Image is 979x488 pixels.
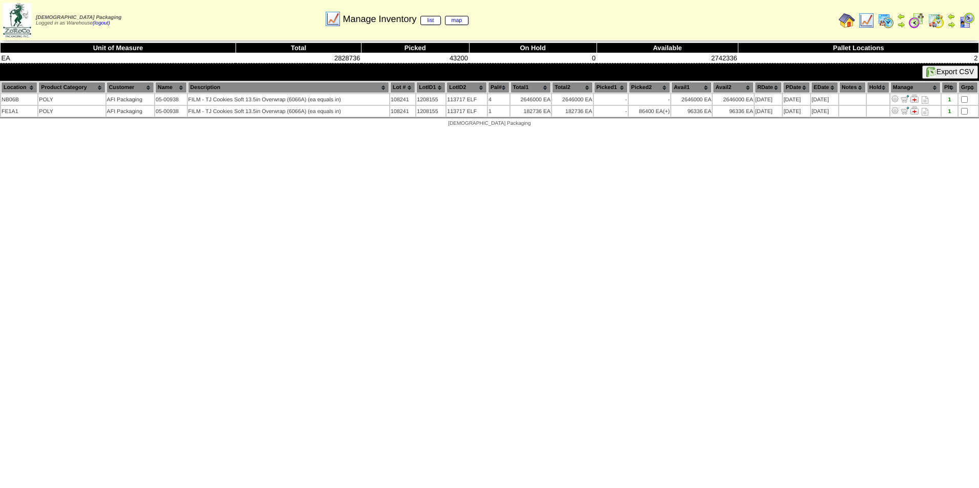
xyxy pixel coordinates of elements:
td: 182736 EA [510,106,551,117]
a: map [445,16,469,25]
td: 182736 EA [552,106,592,117]
img: zoroco-logo-small.webp [3,3,31,37]
td: AFI Packaging [107,106,154,117]
td: 86400 EA [629,106,670,117]
th: Avail2 [713,82,753,93]
div: 1 [942,108,957,115]
td: 2646000 EA [510,94,551,105]
td: 108241 [390,106,415,117]
th: EDate [811,82,838,93]
th: Grp [959,82,978,93]
th: Unit of Measure [1,43,236,53]
img: arrowright.gif [897,20,905,29]
td: [DATE] [811,106,838,117]
th: Description [188,82,389,93]
th: On Hold [469,43,597,53]
img: calendarinout.gif [928,12,944,29]
img: Move [901,95,909,103]
img: line_graph.gif [325,11,341,27]
th: Total [236,43,361,53]
td: [DATE] [755,94,782,105]
td: 2646000 EA [671,94,712,105]
th: Pallet Locations [738,43,979,53]
th: Avail1 [671,82,712,93]
td: 96336 EA [671,106,712,117]
th: Total2 [552,82,592,93]
th: Customer [107,82,154,93]
td: 113717 ELF [446,106,487,117]
th: Total1 [510,82,551,93]
td: FILM - TJ Cookies Soft 13.5in Overwrap (6066A) (ea equals in) [188,106,389,117]
img: calendarprod.gif [878,12,894,29]
div: 1 [942,97,957,103]
i: Note [922,96,928,104]
td: POLY [38,106,105,117]
td: 43200 [361,53,470,63]
img: arrowleft.gif [897,12,905,20]
th: LotID1 [416,82,445,93]
th: Hold [867,82,889,93]
th: Manage [890,82,941,93]
td: - [594,106,628,117]
td: 2828736 [236,53,361,63]
td: 4 [488,94,509,105]
th: Name [155,82,187,93]
th: Pal# [488,82,509,93]
span: [DEMOGRAPHIC_DATA] Packaging [36,15,121,20]
img: home.gif [839,12,855,29]
img: calendarblend.gif [908,12,925,29]
span: Manage Inventory [343,14,469,25]
td: FE1A1 [1,106,37,117]
a: (logout) [93,20,110,26]
td: 113717 ELF [446,94,487,105]
img: Adjust [891,106,899,115]
td: - [629,94,670,105]
img: arrowleft.gif [947,12,955,20]
td: 2646000 EA [552,94,592,105]
th: RDate [755,82,782,93]
td: POLY [38,94,105,105]
td: 2 [738,53,979,63]
td: 05-00938 [155,94,187,105]
th: Available [597,43,738,53]
span: [DEMOGRAPHIC_DATA] Packaging [448,121,530,126]
th: Picked2 [629,82,670,93]
td: EA [1,53,236,63]
button: Export CSV [922,65,978,79]
div: (+) [663,108,670,115]
td: - [594,94,628,105]
td: 2646000 EA [713,94,753,105]
th: LotID2 [446,82,487,93]
img: line_graph.gif [858,12,875,29]
td: 0 [469,53,597,63]
td: [DATE] [811,94,838,105]
th: Picked1 [594,82,628,93]
span: Logged in as Warehouse [36,15,121,26]
th: Picked [361,43,470,53]
i: Note [922,108,928,116]
th: Product Category [38,82,105,93]
td: NB06B [1,94,37,105]
img: Adjust [891,95,899,103]
td: 2742336 [597,53,738,63]
td: 1208155 [416,94,445,105]
th: Location [1,82,37,93]
th: Plt [942,82,957,93]
th: Notes [839,82,866,93]
th: PDate [783,82,810,93]
td: [DATE] [783,106,810,117]
img: Move [901,106,909,115]
td: 05-00938 [155,106,187,117]
th: Lot # [390,82,415,93]
td: AFI Packaging [107,94,154,105]
td: FILM - TJ Cookies Soft 13.5in Overwrap (6066A) (ea equals in) [188,94,389,105]
a: list [420,16,440,25]
td: 108241 [390,94,415,105]
img: excel.gif [926,67,937,77]
td: [DATE] [755,106,782,117]
img: calendarcustomer.gif [959,12,975,29]
td: [DATE] [783,94,810,105]
img: Manage Hold [910,95,919,103]
td: 1 [488,106,509,117]
img: arrowright.gif [947,20,955,29]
